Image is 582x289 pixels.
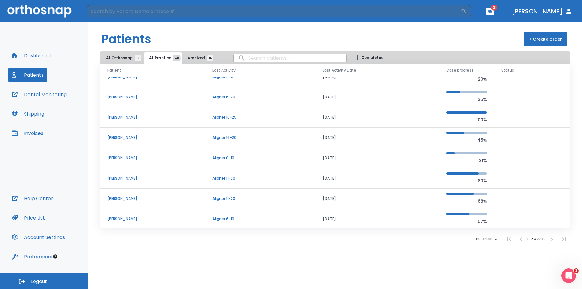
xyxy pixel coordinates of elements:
[446,76,487,83] p: 20%
[8,126,47,140] button: Invoices
[8,48,54,63] button: Dashboard
[446,68,473,73] span: Case progress
[316,168,439,189] td: [DATE]
[8,68,47,82] button: Patients
[8,87,70,102] button: Dental Monitoring
[107,155,198,161] p: [PERSON_NAME]
[446,96,487,103] p: 35%
[8,191,57,206] button: Help Center
[212,94,308,100] p: Aligner 6-20
[188,55,210,61] span: Archived
[31,278,47,285] span: Logout
[212,115,308,120] p: Aligner 16-25
[316,107,439,128] td: [DATE]
[212,196,308,201] p: Aligner 11-20
[501,68,514,73] span: Status
[361,55,384,60] span: Completed
[323,68,356,73] span: Last Activity Date
[212,176,308,181] p: Aligner 11-20
[8,249,57,264] button: Preferences
[7,5,72,17] img: Orthosnap
[107,196,198,201] p: [PERSON_NAME]
[446,116,487,123] p: 100%
[212,68,236,73] span: Last Activity
[316,128,439,148] td: [DATE]
[101,30,151,48] h1: Patients
[491,5,497,11] span: 2
[149,55,177,61] span: At Practice
[87,5,461,17] input: Search by Patient Name or Case #
[106,55,138,61] span: At Orthosnap
[574,268,579,273] span: 1
[476,237,482,241] span: 100
[212,216,308,222] p: Aligner 6-10
[107,216,198,222] p: [PERSON_NAME]
[446,218,487,225] p: 57%
[527,237,537,242] span: 1 - 48
[234,52,346,64] input: search
[316,87,439,107] td: [DATE]
[8,106,48,121] button: Shipping
[537,237,546,242] span: of 48
[446,157,487,164] p: 21%
[316,148,439,168] td: [DATE]
[524,32,567,46] button: + Create order
[52,254,58,259] div: Tooltip anchor
[135,55,141,61] span: 9
[316,209,439,229] td: [DATE]
[173,55,181,61] span: 48
[107,68,121,73] span: Patient
[8,230,69,244] button: Account Settings
[212,135,308,140] p: Aligner 16-20
[482,237,492,241] span: rows
[107,94,198,100] p: [PERSON_NAME]
[212,155,308,161] p: Aligner 0-10
[561,268,576,283] iframe: Intercom live chat
[107,115,198,120] p: [PERSON_NAME]
[446,177,487,184] p: 80%
[207,55,213,61] span: 16
[446,197,487,205] p: 68%
[101,52,216,64] div: tabs
[316,189,439,209] td: [DATE]
[446,136,487,144] p: 45%
[8,210,48,225] button: Price List
[107,135,198,140] p: [PERSON_NAME]
[509,6,575,17] button: [PERSON_NAME]
[107,176,198,181] p: [PERSON_NAME]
